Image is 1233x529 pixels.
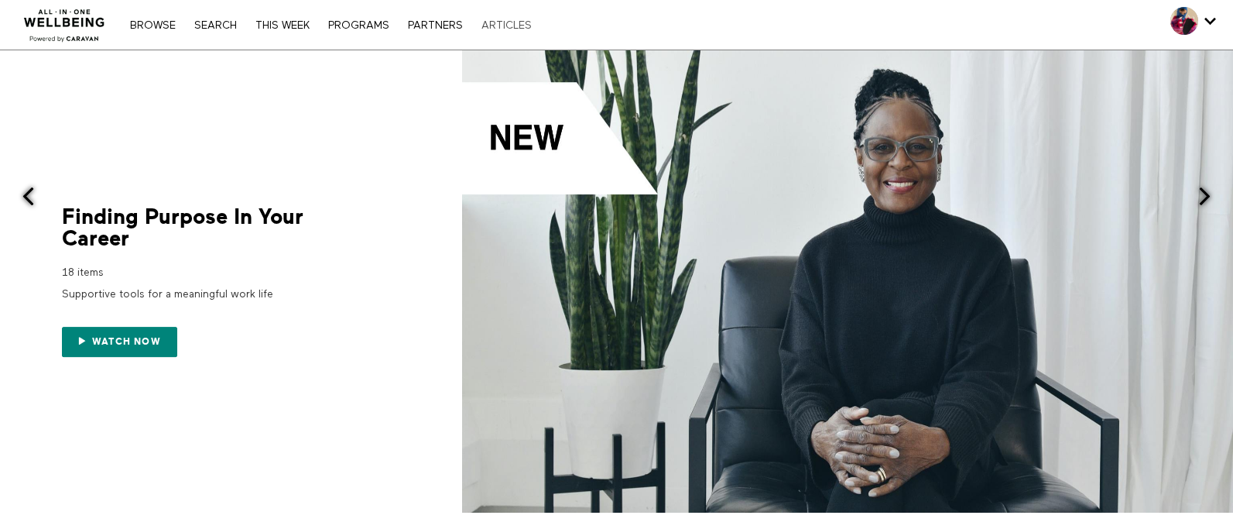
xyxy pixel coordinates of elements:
a: Browse [122,20,183,31]
a: PARTNERS [400,20,471,31]
nav: Primary [122,17,539,33]
a: PROGRAMS [320,20,397,31]
a: ARTICLES [474,20,539,31]
a: THIS WEEK [248,20,317,31]
a: Search [187,20,245,31]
